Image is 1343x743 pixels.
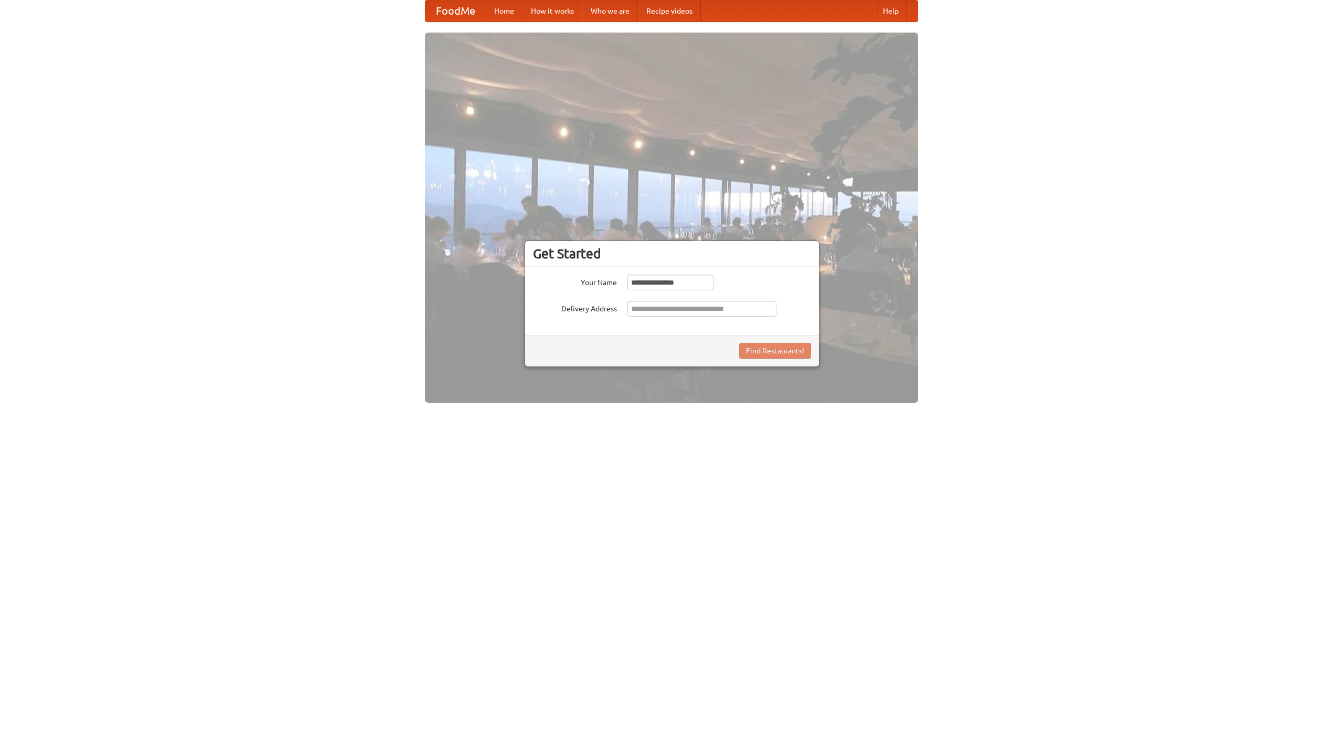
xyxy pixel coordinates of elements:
a: Recipe videos [638,1,701,22]
button: Find Restaurants! [739,343,811,359]
a: How it works [523,1,582,22]
label: Delivery Address [533,301,617,314]
a: Who we are [582,1,638,22]
a: Home [486,1,523,22]
a: Help [875,1,907,22]
label: Your Name [533,275,617,288]
h3: Get Started [533,246,811,261]
a: FoodMe [425,1,486,22]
